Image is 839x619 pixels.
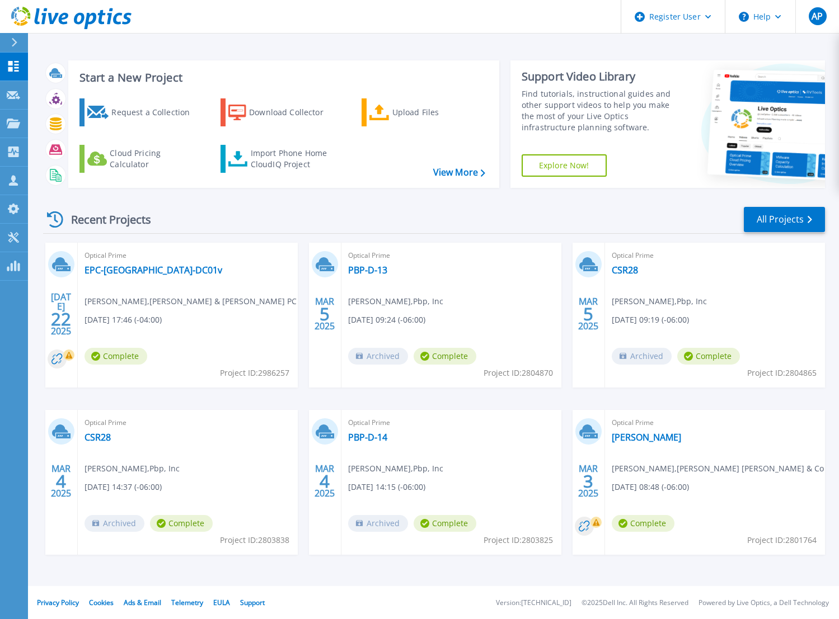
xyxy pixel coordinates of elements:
[85,314,162,326] span: [DATE] 17:46 (-04:00)
[348,264,387,276] a: PBP-D-13
[484,367,553,379] span: Project ID: 2804870
[522,69,679,84] div: Support Video Library
[314,461,335,502] div: MAR 2025
[348,417,555,429] span: Optical Prime
[362,98,486,126] a: Upload Files
[50,294,72,334] div: [DATE] 2025
[43,206,166,233] div: Recent Projects
[583,476,593,486] span: 3
[484,534,553,546] span: Project ID: 2803825
[612,249,818,262] span: Optical Prime
[578,294,599,334] div: MAR 2025
[612,348,672,365] span: Archived
[348,515,408,532] span: Archived
[85,462,180,475] span: [PERSON_NAME] , Pbp, Inc
[320,309,330,319] span: 5
[522,88,679,133] div: Find tutorials, instructional guides and other support videos to help you make the most of your L...
[85,295,297,308] span: [PERSON_NAME] , [PERSON_NAME] & [PERSON_NAME] PC
[79,98,204,126] a: Request a Collection
[85,264,222,276] a: EPC-[GEOGRAPHIC_DATA]-DC01v
[348,314,425,326] span: [DATE] 09:24 (-06:00)
[812,12,823,21] span: AP
[699,599,829,607] li: Powered by Live Optics, a Dell Technology
[85,249,291,262] span: Optical Prime
[85,481,162,493] span: [DATE] 14:37 (-06:00)
[612,417,818,429] span: Optical Prime
[220,367,289,379] span: Project ID: 2986257
[320,476,330,486] span: 4
[677,348,740,365] span: Complete
[251,148,338,170] div: Import Phone Home CloudIQ Project
[85,432,111,443] a: CSR28
[582,599,688,607] li: © 2025 Dell Inc. All Rights Reserved
[240,598,265,607] a: Support
[496,599,571,607] li: Version: [TECHNICAL_ID]
[124,598,161,607] a: Ads & Email
[56,476,66,486] span: 4
[51,314,71,324] span: 22
[578,461,599,502] div: MAR 2025
[348,295,443,308] span: [PERSON_NAME] , Pbp, Inc
[392,101,482,124] div: Upload Files
[85,348,147,365] span: Complete
[747,534,817,546] span: Project ID: 2801764
[171,598,203,607] a: Telemetry
[612,515,674,532] span: Complete
[583,309,593,319] span: 5
[612,432,681,443] a: [PERSON_NAME]
[612,264,638,276] a: CSR28
[414,348,476,365] span: Complete
[79,145,204,173] a: Cloud Pricing Calculator
[348,249,555,262] span: Optical Prime
[314,294,335,334] div: MAR 2025
[348,348,408,365] span: Archived
[249,101,339,124] div: Download Collector
[612,295,707,308] span: [PERSON_NAME] , Pbp, Inc
[348,462,443,475] span: [PERSON_NAME] , Pbp, Inc
[348,432,387,443] a: PBP-D-14
[50,461,72,502] div: MAR 2025
[414,515,476,532] span: Complete
[612,462,824,475] span: [PERSON_NAME] , [PERSON_NAME] [PERSON_NAME] & Co
[612,314,689,326] span: [DATE] 09:19 (-06:00)
[110,148,199,170] div: Cloud Pricing Calculator
[744,207,825,232] a: All Projects
[433,167,485,178] a: View More
[37,598,79,607] a: Privacy Policy
[213,598,230,607] a: EULA
[747,367,817,379] span: Project ID: 2804865
[85,417,291,429] span: Optical Prime
[150,515,213,532] span: Complete
[612,481,689,493] span: [DATE] 08:48 (-06:00)
[221,98,345,126] a: Download Collector
[348,481,425,493] span: [DATE] 14:15 (-06:00)
[220,534,289,546] span: Project ID: 2803838
[111,101,201,124] div: Request a Collection
[522,154,607,177] a: Explore Now!
[85,515,144,532] span: Archived
[79,72,485,84] h3: Start a New Project
[89,598,114,607] a: Cookies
